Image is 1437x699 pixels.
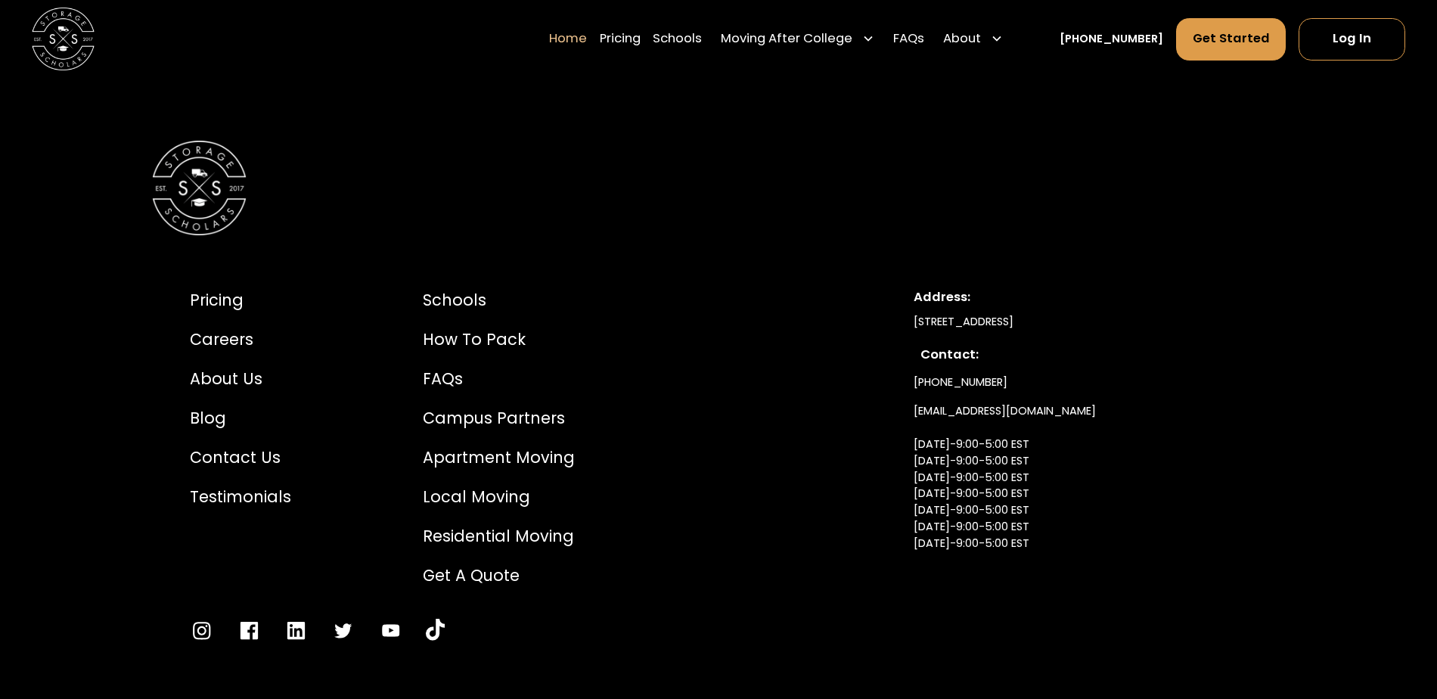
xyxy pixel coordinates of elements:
a: Pricing [600,17,641,61]
a: Go to Facebook [237,619,261,642]
a: Apartment Moving [423,446,575,469]
a: Log In [1299,18,1405,61]
a: [EMAIL_ADDRESS][DOMAIN_NAME][DATE]-9:00-5:00 EST[DATE]-9:00-5:00 EST[DATE]-9:00-5:00 EST[DATE]-9:... [914,397,1096,592]
img: Storage Scholars Logomark. [152,141,247,235]
a: Go to YouTube [426,619,445,642]
div: About [937,17,1010,61]
a: [PHONE_NUMBER] [1060,31,1163,48]
img: Storage Scholars main logo [32,8,95,70]
a: Schools [423,288,575,312]
a: How to Pack [423,328,575,351]
a: Get a Quote [423,564,575,587]
a: Contact Us [190,446,291,469]
a: Home [549,17,587,61]
a: FAQs [893,17,924,61]
a: Local Moving [423,485,575,508]
a: Blog [190,406,291,430]
div: Moving After College [715,17,881,61]
a: Go to LinkedIn [284,619,308,642]
a: About Us [190,367,291,390]
div: About [943,30,981,49]
a: Go to Twitter [331,619,355,642]
div: [STREET_ADDRESS] [914,314,1247,331]
a: Testimonials [190,485,291,508]
div: Moving After College [721,30,852,49]
a: Schools [653,17,702,61]
a: Pricing [190,288,291,312]
div: Contact: [920,346,1241,365]
a: [PHONE_NUMBER] [914,368,1007,396]
div: Address: [914,288,1247,307]
a: Careers [190,328,291,351]
a: Campus Partners [423,406,575,430]
a: Go to YouTube [379,619,402,642]
a: Residential Moving [423,524,575,548]
a: Get Started [1176,18,1286,61]
a: Go to Instagram [190,619,213,642]
a: FAQs [423,367,575,390]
